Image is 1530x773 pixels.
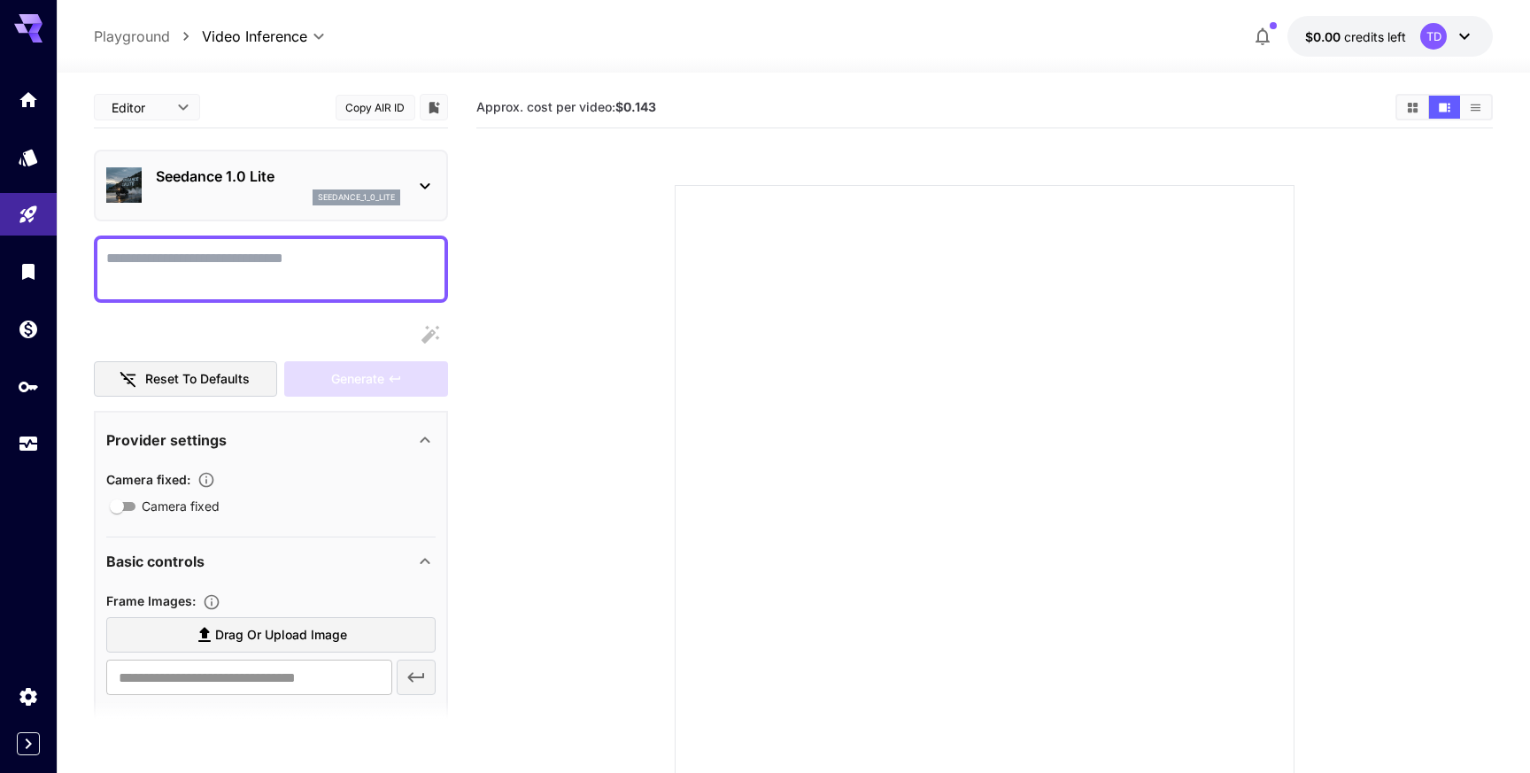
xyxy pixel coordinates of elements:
[215,624,347,646] span: Drag or upload image
[106,429,227,451] p: Provider settings
[94,26,202,47] nav: breadcrumb
[426,97,442,118] button: Add to library
[18,89,39,111] div: Home
[17,732,40,755] button: Expand sidebar
[112,98,166,117] span: Editor
[1344,29,1406,44] span: credits left
[1287,16,1493,57] button: $0.00TD
[1460,96,1491,119] button: Show videos in list view
[106,551,205,572] p: Basic controls
[106,593,196,608] span: Frame Images :
[142,497,220,515] span: Camera fixed
[1395,94,1493,120] div: Show videos in grid viewShow videos in video viewShow videos in list view
[615,99,656,114] b: $0.143
[106,472,190,487] span: Camera fixed :
[1420,23,1447,50] div: TD
[106,617,436,653] label: Drag or upload image
[1305,27,1406,46] div: $0.00
[18,433,39,455] div: Usage
[18,685,39,707] div: Settings
[1429,96,1460,119] button: Show videos in video view
[94,26,170,47] a: Playground
[476,99,656,114] span: Approx. cost per video:
[18,260,39,282] div: Library
[106,158,436,213] div: Seedance 1.0 Liteseedance_1_0_lite
[156,166,400,187] p: Seedance 1.0 Lite
[18,318,39,340] div: Wallet
[336,95,415,120] button: Copy AIR ID
[18,146,39,168] div: Models
[94,361,278,398] button: Reset to defaults
[318,191,395,204] p: seedance_1_0_lite
[18,204,39,226] div: Playground
[106,540,436,583] div: Basic controls
[18,375,39,398] div: API Keys
[196,593,228,611] button: Upload frame images.
[106,419,436,461] div: Provider settings
[202,26,307,47] span: Video Inference
[1305,29,1344,44] span: $0.00
[1397,96,1428,119] button: Show videos in grid view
